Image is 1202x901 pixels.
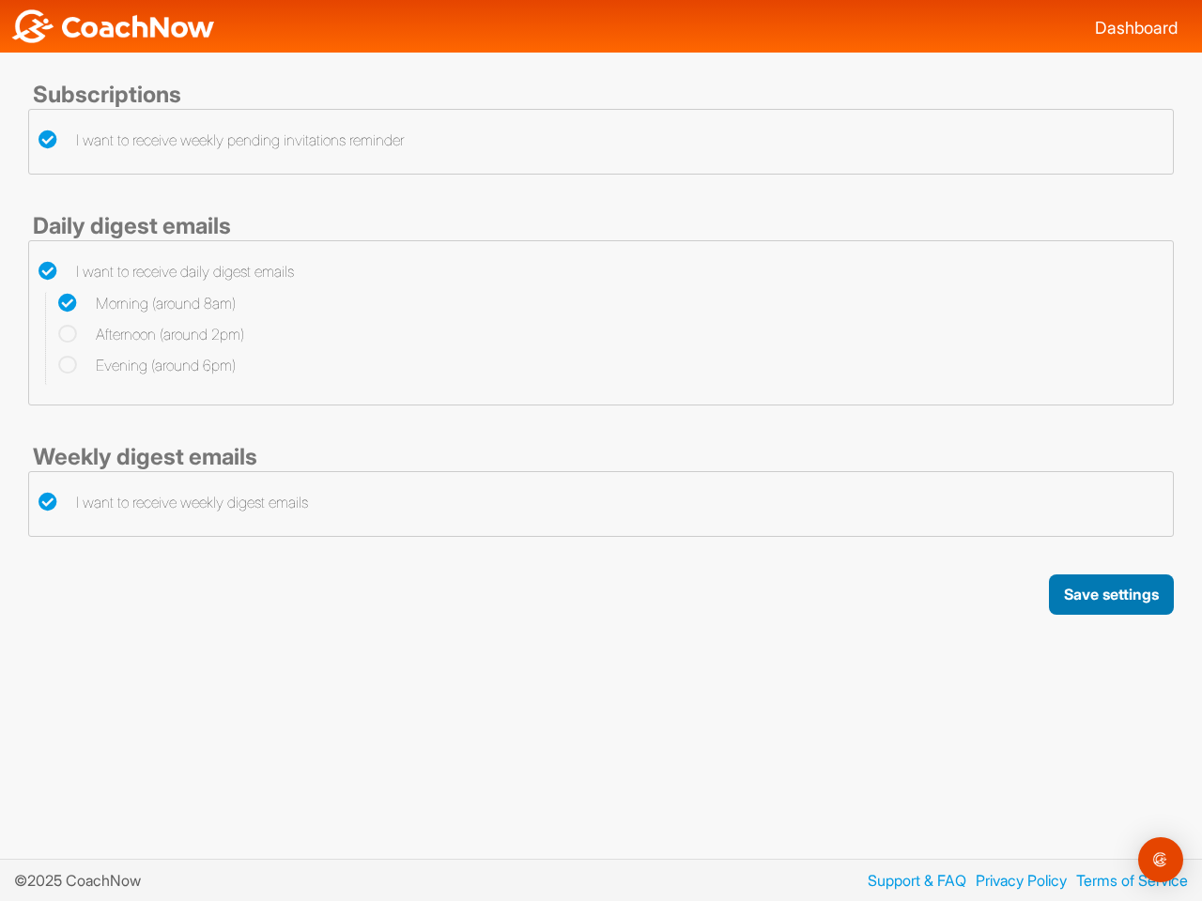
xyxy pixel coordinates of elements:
[58,323,244,345] label: Afternoon (around 2pm)
[39,129,404,151] label: I want to receive weekly pending invitations reminder
[39,260,294,283] label: I want to receive daily digest emails
[39,491,308,513] label: I want to receive weekly digest emails
[58,354,236,376] label: Evening (around 6pm)
[858,869,966,892] a: Support & FAQ
[966,869,1067,892] a: Privacy Policy
[14,869,155,892] p: © 2025 CoachNow
[1067,869,1188,892] a: Terms of Service
[28,81,1174,109] div: Subscriptions
[28,443,1174,471] div: Weekly digest emails
[1049,574,1174,615] button: Save settings
[28,212,1174,240] div: Daily digest emails
[1095,18,1178,38] a: Dashboard
[1138,837,1183,882] div: Open Intercom Messenger
[58,292,236,314] label: Morning (around 8am)
[9,9,216,43] img: CoachNow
